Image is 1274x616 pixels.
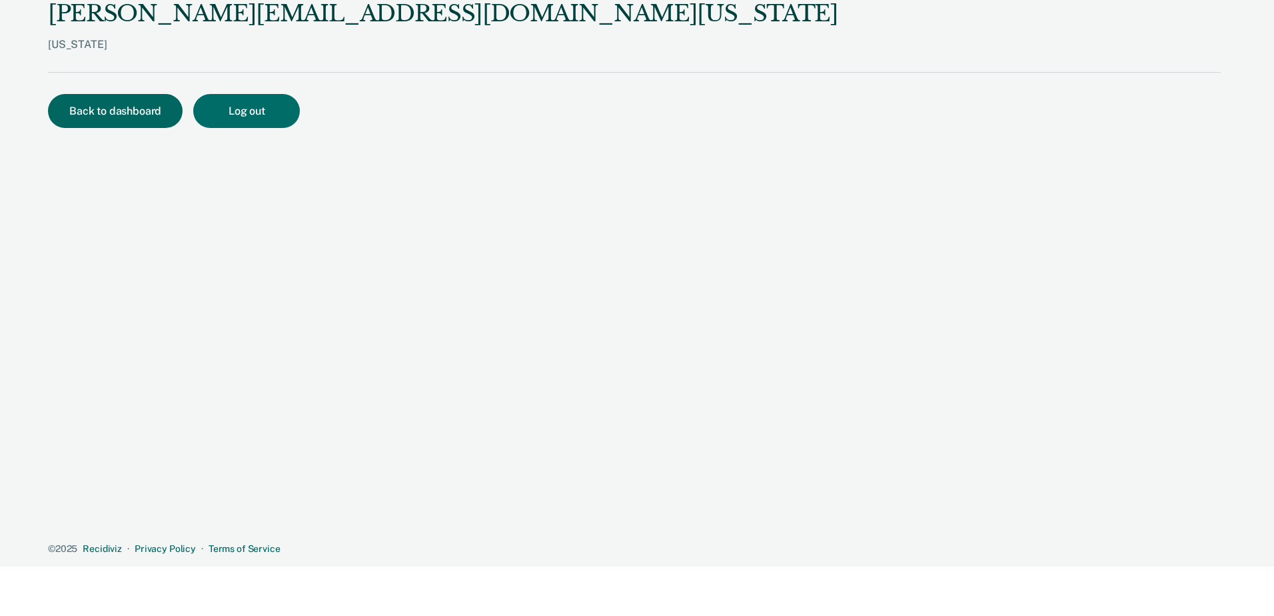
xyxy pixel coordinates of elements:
[209,543,281,554] a: Terms of Service
[193,94,300,128] button: Log out
[48,38,838,72] div: [US_STATE]
[48,543,77,554] span: © 2025
[48,543,1221,555] div: · ·
[135,543,196,554] a: Privacy Policy
[48,94,183,128] button: Back to dashboard
[83,543,122,554] a: Recidiviz
[48,106,193,117] a: Back to dashboard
